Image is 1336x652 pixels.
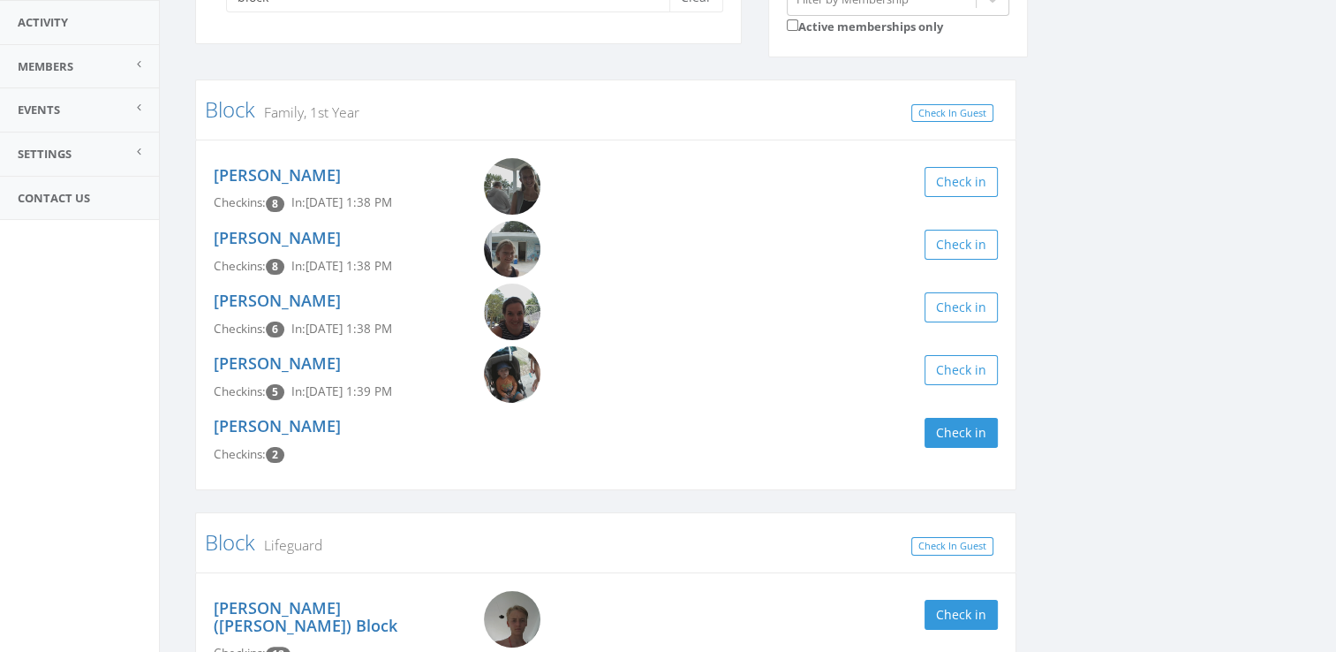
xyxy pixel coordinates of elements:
[214,194,266,210] span: Checkins:
[925,230,998,260] button: Check in
[214,258,266,274] span: Checkins:
[255,102,359,122] small: Family, 1st Year
[214,446,266,462] span: Checkins:
[925,355,998,385] button: Check in
[925,167,998,197] button: Check in
[214,383,266,399] span: Checkins:
[787,16,943,35] label: Active memberships only
[18,146,72,162] span: Settings
[911,537,993,556] a: Check In Guest
[911,104,993,123] a: Check In Guest
[787,19,798,31] input: Active memberships only
[214,227,341,248] a: [PERSON_NAME]
[205,527,255,557] a: Block
[484,346,540,403] img: Ethan_Block.png
[214,353,341,374] a: [PERSON_NAME]
[214,290,341,311] a: [PERSON_NAME]
[925,418,998,448] button: Check in
[484,591,540,648] img: Austin_Joel_Block.png
[925,600,998,630] button: Check in
[925,292,998,322] button: Check in
[205,95,255,124] a: Block
[214,164,341,186] a: [PERSON_NAME]
[214,321,266,337] span: Checkins:
[291,321,392,337] span: In: [DATE] 1:38 PM
[18,58,73,74] span: Members
[266,384,284,400] span: Checkin count
[18,102,60,118] span: Events
[266,447,284,463] span: Checkin count
[214,597,397,636] a: [PERSON_NAME] ([PERSON_NAME]) Block
[266,259,284,275] span: Checkin count
[291,383,392,399] span: In: [DATE] 1:39 PM
[266,196,284,212] span: Checkin count
[484,158,540,215] img: Olivia_Block.png
[291,194,392,210] span: In: [DATE] 1:38 PM
[484,221,540,277] img: Julia_Block.png
[18,190,90,206] span: Contact Us
[291,258,392,274] span: In: [DATE] 1:38 PM
[484,284,540,340] img: Emily_Block.png
[266,322,284,337] span: Checkin count
[255,535,322,555] small: Lifeguard
[214,415,341,436] a: [PERSON_NAME]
